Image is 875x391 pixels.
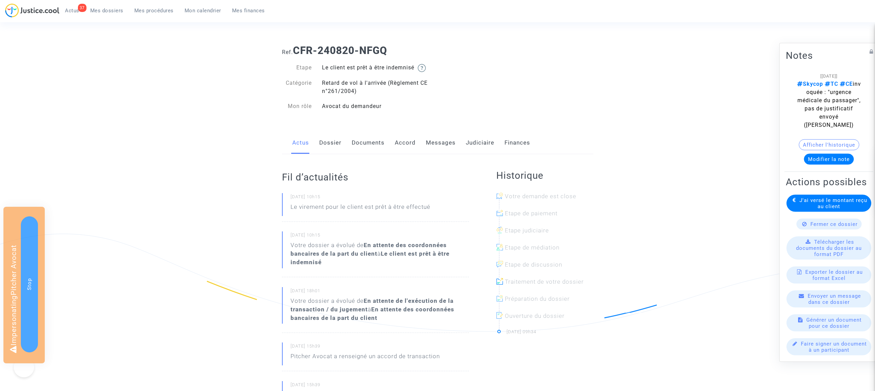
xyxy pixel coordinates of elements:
small: [DATE] 10h15 [291,194,469,203]
span: Fermer ce dossier [810,221,858,227]
b: En attente de l'exécution de la transaction / du jugement [291,297,454,313]
h2: Historique [496,170,593,181]
span: Stop [26,278,32,290]
h2: Fil d’actualités [282,171,469,183]
button: Afficher l'historique [799,139,859,150]
img: help.svg [418,64,426,72]
span: Exporter le dossier au format Excel [805,269,863,281]
div: Votre dossier a évolué de à [291,241,469,267]
a: Mon calendrier [179,5,227,16]
a: Actus [292,132,309,154]
span: invoquée : "urgence médicale du passager", pas de justificatif envoyé ([PERSON_NAME]) [797,81,861,128]
small: [DATE] 18h01 [291,288,469,297]
span: Mes procédures [134,8,174,14]
span: Mes dossiers [90,8,123,14]
span: [[DATE]] [820,73,837,79]
b: CFR-240820-NFGQ [293,44,387,56]
div: Mon rôle [277,102,317,110]
div: Votre dossier a évolué de à [291,297,469,322]
span: CE [838,81,853,87]
a: 37Actus [59,5,85,16]
iframe: Help Scout Beacon - Open [14,357,34,377]
small: [DATE] 15h39 [291,343,469,352]
span: Skycop [797,81,823,87]
span: Mes finances [232,8,265,14]
div: Retard de vol à l'arrivée (Règlement CE n°261/2004) [317,79,437,95]
a: Mes finances [227,5,270,16]
span: Mon calendrier [185,8,221,14]
span: TC [823,81,838,87]
div: Catégorie [277,79,317,95]
a: Messages [426,132,456,154]
a: Dossier [319,132,341,154]
b: En attente des coordonnées bancaires de la part du client [291,242,447,257]
span: Envoyer un message dans ce dossier [808,293,861,305]
small: [DATE] 15h39 [291,382,469,391]
span: Générer un document pour ce dossier [806,317,862,329]
h2: Notes [786,50,872,62]
a: Accord [395,132,416,154]
a: Documents [352,132,385,154]
span: Votre demande est close [505,193,576,200]
small: [DATE] 10h15 [291,232,469,241]
p: Pitcher Avocat a renseigné un accord de transaction [291,352,440,364]
div: Avocat du demandeur [317,102,437,110]
a: Judiciaire [466,132,494,154]
p: Le virement pour le client est prêt à être effectué [291,203,430,215]
div: 37 [78,4,86,12]
span: Actus [65,8,79,14]
div: Etape [277,64,317,72]
div: Impersonating [3,207,45,363]
button: Stop [21,216,38,352]
span: Télécharger les documents du dossier au format PDF [796,239,862,257]
button: Modifier la note [804,154,854,165]
span: Faire signer un document à un participant [801,341,867,353]
img: jc-logo.svg [5,3,59,17]
a: Mes dossiers [85,5,129,16]
span: Ref. [282,49,293,55]
h2: Actions possibles [786,176,872,188]
span: J'ai versé le montant reçu au client [799,197,867,210]
div: Le client est prêt à être indemnisé [317,64,437,72]
a: Mes procédures [129,5,179,16]
a: Finances [504,132,530,154]
b: En attente des coordonnées bancaires de la part du client [291,306,454,321]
